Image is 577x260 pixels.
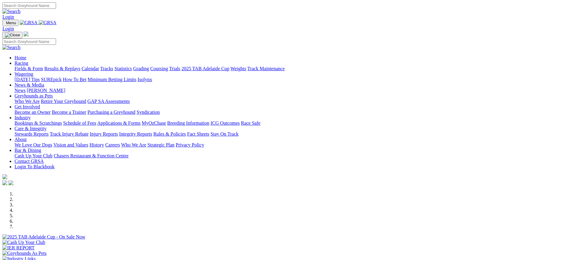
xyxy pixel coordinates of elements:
[20,20,38,25] img: GRSA
[15,126,47,131] a: Care & Integrity
[27,88,65,93] a: [PERSON_NAME]
[90,131,118,137] a: Injury Reports
[181,66,229,71] a: 2025 TAB Adelaide Cup
[15,66,43,71] a: Fields & Form
[150,66,168,71] a: Coursing
[15,142,575,148] div: About
[247,66,285,71] a: Track Maintenance
[2,174,7,179] img: logo-grsa-white.png
[138,77,152,82] a: Isolynx
[2,240,45,245] img: Cash Up Your Club
[15,77,575,82] div: Wagering
[15,93,53,98] a: Greyhounds as Pets
[15,120,62,126] a: Bookings & Scratchings
[119,131,152,137] a: Integrity Reports
[15,148,41,153] a: Bar & Dining
[8,180,13,185] img: twitter.svg
[114,66,132,71] a: Statistics
[2,180,7,185] img: facebook.svg
[41,77,61,82] a: SUREpick
[15,137,27,142] a: About
[15,110,575,115] div: Get Involved
[89,142,104,147] a: History
[2,251,47,256] img: Greyhounds As Pets
[15,88,25,93] a: News
[41,99,86,104] a: Retire Your Greyhound
[15,104,40,109] a: Get Involved
[15,99,575,104] div: Greyhounds as Pets
[2,245,35,251] img: IER REPORT
[100,66,113,71] a: Tracks
[15,99,40,104] a: Who We Are
[15,131,575,137] div: Care & Integrity
[176,142,204,147] a: Privacy Policy
[2,2,56,9] input: Search
[24,31,28,36] img: logo-grsa-white.png
[2,9,21,14] img: Search
[63,120,96,126] a: Schedule of Fees
[15,131,48,137] a: Stewards Reports
[81,66,99,71] a: Calendar
[187,131,209,137] a: Fact Sheets
[15,71,33,77] a: Wagering
[15,110,51,115] a: Become an Owner
[88,77,136,82] a: Minimum Betting Limits
[44,66,80,71] a: Results & Replays
[15,77,40,82] a: [DATE] Tips
[153,131,186,137] a: Rules & Policies
[121,142,146,147] a: Who We Are
[53,142,88,147] a: Vision and Values
[88,110,135,115] a: Purchasing a Greyhound
[15,164,55,169] a: Login To Blackbook
[15,82,44,87] a: News & Media
[142,120,166,126] a: MyOzChase
[15,120,575,126] div: Industry
[54,153,128,158] a: Chasers Restaurant & Function Centre
[15,88,575,93] div: News & Media
[2,14,14,19] a: Login
[97,120,141,126] a: Applications & Forms
[2,45,21,50] img: Search
[15,55,26,60] a: Home
[137,110,160,115] a: Syndication
[2,20,18,26] button: Toggle navigation
[2,32,22,38] button: Toggle navigation
[15,142,52,147] a: We Love Our Dogs
[169,66,180,71] a: Trials
[5,33,20,38] img: Close
[15,66,575,71] div: Racing
[63,77,87,82] a: How To Bet
[133,66,149,71] a: Grading
[88,99,130,104] a: GAP SA Assessments
[2,38,56,45] input: Search
[15,153,575,159] div: Bar & Dining
[105,142,120,147] a: Careers
[167,120,209,126] a: Breeding Information
[241,120,260,126] a: Race Safe
[50,131,88,137] a: Track Injury Rebate
[6,21,16,25] span: Menu
[148,142,174,147] a: Strategic Plan
[15,61,28,66] a: Racing
[15,115,31,120] a: Industry
[211,120,240,126] a: ICG Outcomes
[2,234,85,240] img: 2025 TAB Adelaide Cup - On Sale Now
[15,159,44,164] a: Contact GRSA
[211,131,238,137] a: Stay On Track
[39,20,57,25] img: GRSA
[52,110,86,115] a: Become a Trainer
[230,66,246,71] a: Weights
[15,153,52,158] a: Cash Up Your Club
[2,26,14,31] a: Login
